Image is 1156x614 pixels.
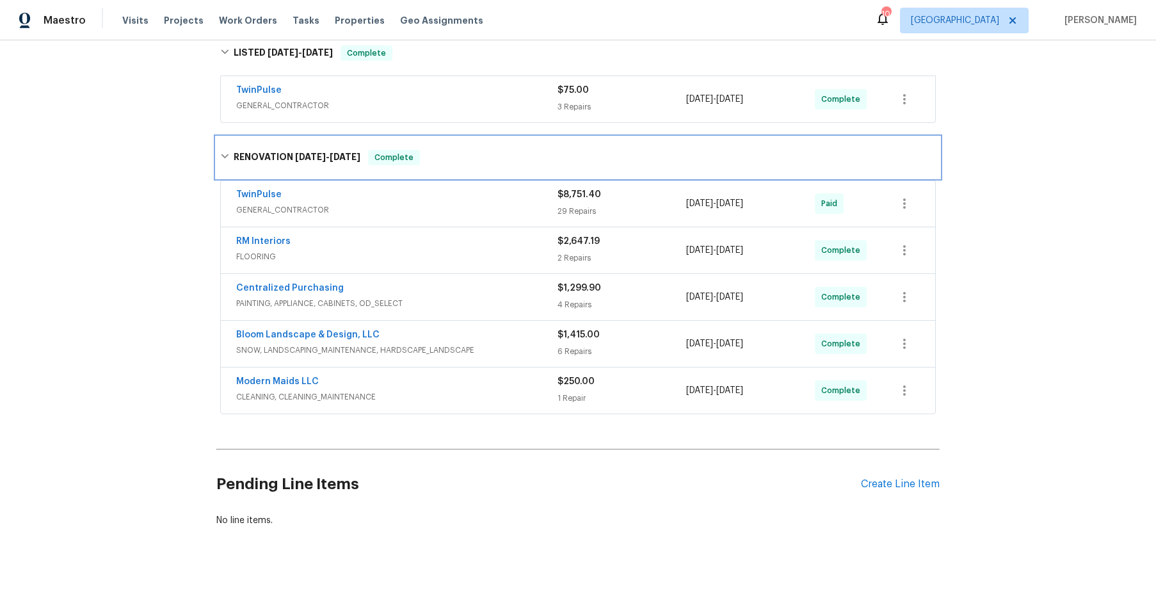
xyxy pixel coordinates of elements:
span: - [295,152,360,161]
div: 3 Repairs [558,101,686,113]
div: 4 Repairs [558,298,686,311]
span: [DATE] [686,293,713,302]
div: 10 [881,8,890,20]
span: - [686,93,743,106]
span: [GEOGRAPHIC_DATA] [911,14,999,27]
span: $2,647.19 [558,237,600,246]
span: PAINTING, APPLIANCE, CABINETS, OD_SELECT [236,297,558,310]
span: CLEANING, CLEANING_MAINTENANCE [236,391,558,403]
a: TwinPulse [236,190,282,199]
h2: Pending Line Items [216,455,861,514]
span: - [686,384,743,397]
span: GENERAL_CONTRACTOR [236,99,558,112]
h6: RENOVATION [234,150,360,165]
span: Complete [821,291,865,303]
div: RENOVATION [DATE]-[DATE]Complete [216,137,940,178]
span: [DATE] [716,95,743,104]
span: Tasks [293,16,319,25]
span: [DATE] [716,339,743,348]
div: 6 Repairs [558,345,686,358]
span: $8,751.40 [558,190,601,199]
div: 2 Repairs [558,252,686,264]
span: $75.00 [558,86,589,95]
a: Bloom Landscape & Design, LLC [236,330,380,339]
span: [PERSON_NAME] [1059,14,1137,27]
div: 1 Repair [558,392,686,405]
div: Create Line Item [861,478,940,490]
span: SNOW, LANDSCAPING_MAINTENANCE, HARDSCAPE_LANDSCAPE [236,344,558,357]
span: [DATE] [686,386,713,395]
span: - [686,337,743,350]
span: $1,415.00 [558,330,600,339]
span: Properties [335,14,385,27]
span: [DATE] [686,246,713,255]
span: [DATE] [268,48,298,57]
span: [DATE] [716,293,743,302]
a: RM Interiors [236,237,291,246]
a: Modern Maids LLC [236,377,319,386]
a: TwinPulse [236,86,282,95]
span: Complete [821,93,865,106]
span: $250.00 [558,377,595,386]
span: Visits [122,14,149,27]
div: 29 Repairs [558,205,686,218]
span: [DATE] [302,48,333,57]
span: [DATE] [330,152,360,161]
span: [DATE] [716,246,743,255]
span: - [686,197,743,210]
span: Work Orders [219,14,277,27]
span: [DATE] [716,386,743,395]
span: Complete [342,47,391,60]
span: Projects [164,14,204,27]
span: Complete [369,151,419,164]
span: [DATE] [686,199,713,208]
span: GENERAL_CONTRACTOR [236,204,558,216]
span: [DATE] [716,199,743,208]
span: Maestro [44,14,86,27]
h6: LISTED [234,45,333,61]
span: - [268,48,333,57]
span: $1,299.90 [558,284,601,293]
span: [DATE] [686,95,713,104]
span: Complete [821,384,865,397]
div: LISTED [DATE]-[DATE]Complete [216,33,940,74]
a: Centralized Purchasing [236,284,344,293]
span: [DATE] [295,152,326,161]
span: [DATE] [686,339,713,348]
span: Complete [821,337,865,350]
span: Geo Assignments [400,14,483,27]
span: Complete [821,244,865,257]
span: Paid [821,197,842,210]
span: FLOORING [236,250,558,263]
span: - [686,291,743,303]
span: - [686,244,743,257]
div: No line items. [216,514,940,527]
